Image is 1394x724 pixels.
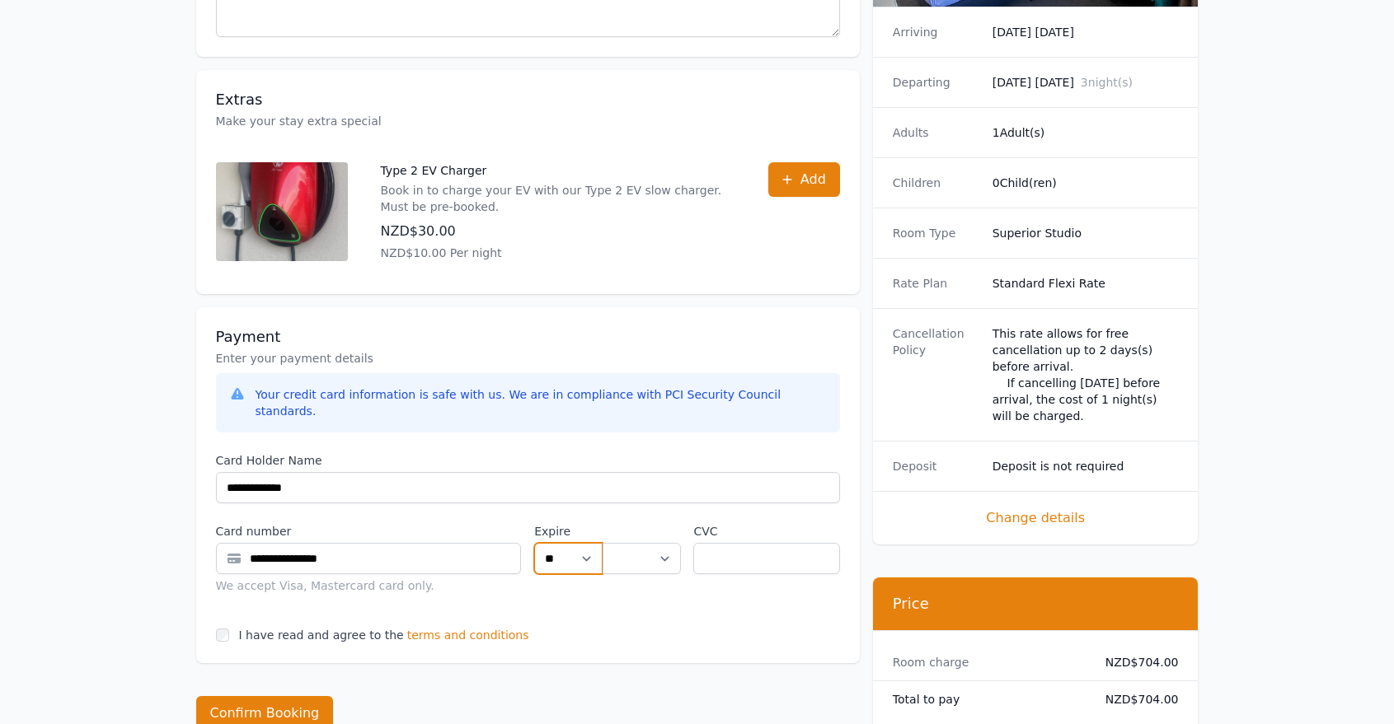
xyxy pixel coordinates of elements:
dd: [DATE] [DATE] [993,24,1179,40]
label: CVC [693,523,839,539]
p: Book in to charge your EV with our Type 2 EV slow charger. Must be pre-booked. [381,182,735,215]
div: This rate allows for free cancellation up to 2 days(s) before arrival. If cancelling [DATE] befor... [993,325,1179,424]
label: Card Holder Name [216,452,840,469]
p: Enter your payment details [216,350,840,367]
div: We accept Visa, Mastercard card only. [216,577,522,594]
p: NZD$30.00 [381,222,735,241]
dt: Adults [893,124,979,141]
dt: Room Type [893,225,979,241]
p: Type 2 EV Charger [381,162,735,179]
dt: Deposit [893,458,979,474]
dt: Children [893,175,979,191]
dd: [DATE] [DATE] [993,74,1179,91]
dt: Cancellation Policy [893,325,979,424]
dt: Room charge [893,654,1079,670]
button: Add [768,162,840,197]
div: Your credit card information is safe with us. We are in compliance with PCI Security Council stan... [256,386,827,419]
h3: Price [893,594,1179,614]
label: Expire [534,523,603,539]
h3: Payment [216,327,840,347]
p: NZD$10.00 Per night [381,245,735,261]
p: Make your stay extra special [216,113,840,129]
dd: Superior Studio [993,225,1179,241]
label: Card number [216,523,522,539]
span: 3 night(s) [1081,76,1133,89]
label: I have read and agree to the [239,628,404,642]
label: . [603,523,680,539]
dd: NZD$704.00 [1092,691,1179,708]
dt: Departing [893,74,979,91]
dd: 1 Adult(s) [993,124,1179,141]
dt: Arriving [893,24,979,40]
dd: NZD$704.00 [1092,654,1179,670]
dt: Rate Plan [893,275,979,292]
dd: 0 Child(ren) [993,175,1179,191]
h3: Extras [216,90,840,110]
dd: Standard Flexi Rate [993,275,1179,292]
dt: Total to pay [893,691,1079,708]
span: Add [800,170,826,189]
span: terms and conditions [407,627,529,643]
img: Type 2 EV Charger [216,162,348,261]
span: Change details [893,508,1179,528]
dd: Deposit is not required [993,458,1179,474]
